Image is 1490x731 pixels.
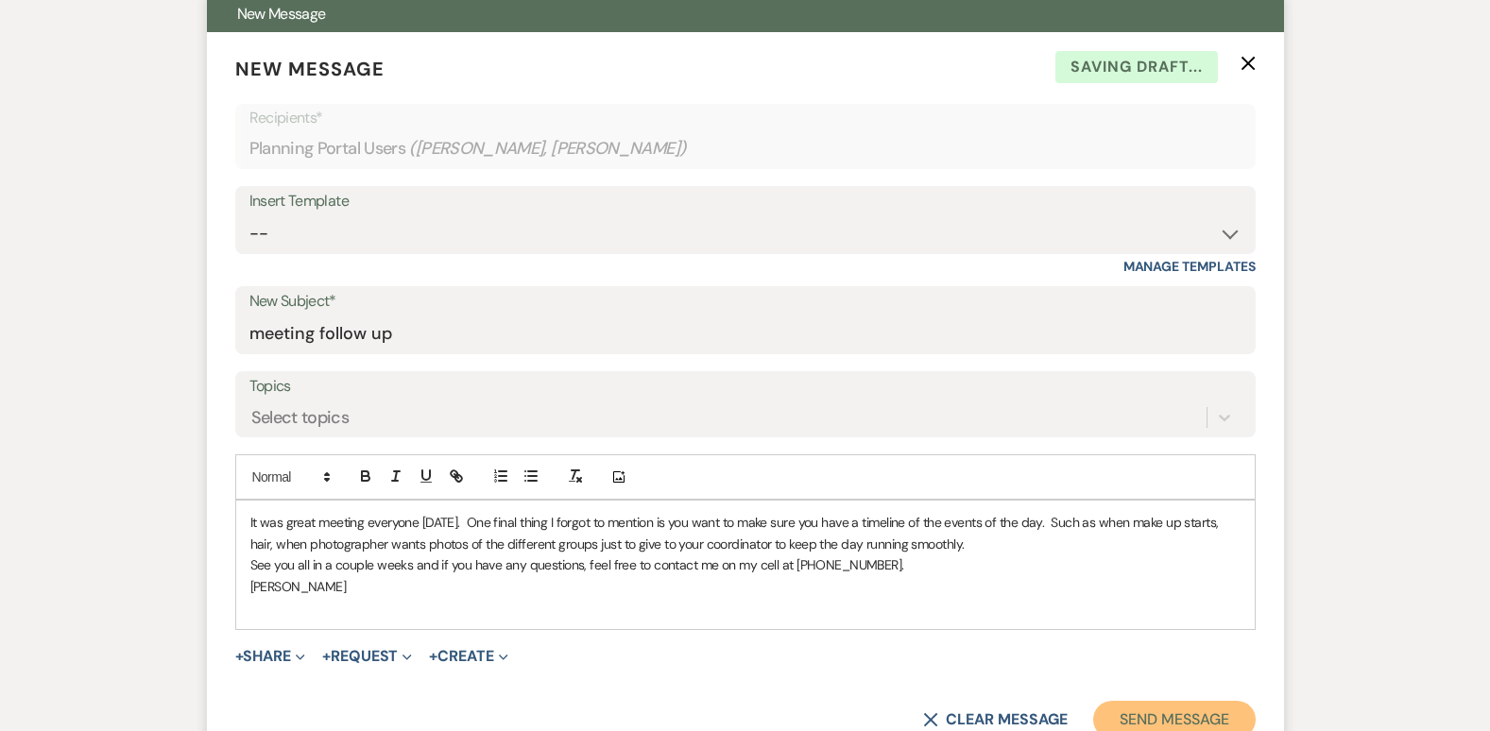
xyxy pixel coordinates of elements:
span: + [429,649,437,664]
p: Recipients* [249,106,1242,130]
p: It was great meeting everyone [DATE]. One final thing I forgot to mention is you want to make sur... [250,512,1241,554]
a: Manage Templates [1123,258,1256,275]
p: See you all in a couple weeks and if you have any questions, feel free to contact me on my cell a... [250,554,1241,575]
p: [PERSON_NAME] [250,576,1241,597]
span: New Message [235,57,385,81]
span: + [322,649,331,664]
div: Planning Portal Users [249,130,1242,167]
span: New Message [237,4,326,24]
label: New Subject* [249,288,1242,315]
div: Select topics [251,405,350,431]
button: Share [235,649,306,664]
span: + [235,649,244,664]
button: Create [429,649,507,664]
div: Insert Template [249,188,1242,215]
label: Topics [249,373,1242,400]
button: Request [322,649,412,664]
span: Saving draft... [1055,51,1218,83]
button: Clear message [923,712,1067,727]
span: ( [PERSON_NAME], [PERSON_NAME] ) [409,136,687,161]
